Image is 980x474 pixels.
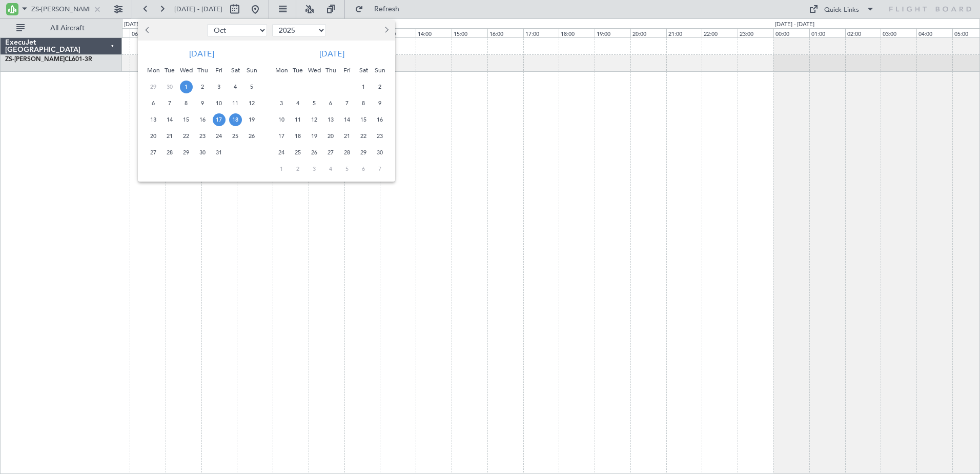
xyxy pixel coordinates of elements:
div: 7-12-2025 [372,161,388,177]
div: Mon [273,62,290,78]
span: 20 [147,130,160,143]
div: 8-10-2025 [178,95,194,111]
span: 29 [180,146,193,159]
div: 25-10-2025 [227,128,243,144]
span: 24 [275,146,288,159]
span: 1 [275,163,288,175]
span: 17 [213,113,226,126]
span: 7 [164,97,176,110]
div: Sun [372,62,388,78]
div: 16-11-2025 [372,111,388,128]
span: 23 [374,130,386,143]
div: 23-10-2025 [194,128,211,144]
span: 5 [341,163,354,175]
div: 18-11-2025 [290,128,306,144]
div: 5-12-2025 [339,161,355,177]
div: 6-11-2025 [322,95,339,111]
span: 29 [357,146,370,159]
div: Wed [306,62,322,78]
div: 20-10-2025 [145,128,161,144]
span: 6 [357,163,370,175]
div: Mon [145,62,161,78]
span: 26 [308,146,321,159]
span: 23 [196,130,209,143]
div: 11-10-2025 [227,95,243,111]
div: Sun [243,62,260,78]
div: 14-11-2025 [339,111,355,128]
span: 18 [229,113,242,126]
span: 7 [341,97,354,110]
div: 7-11-2025 [339,95,355,111]
div: 28-11-2025 [339,144,355,161]
div: 29-11-2025 [355,144,372,161]
div: 4-11-2025 [290,95,306,111]
div: Fri [211,62,227,78]
span: 12 [308,113,321,126]
div: 2-10-2025 [194,78,211,95]
span: 14 [341,113,354,126]
div: 14-10-2025 [161,111,178,128]
span: 12 [246,97,258,110]
div: 20-11-2025 [322,128,339,144]
div: 6-10-2025 [145,95,161,111]
div: 4-12-2025 [322,161,339,177]
div: 29-10-2025 [178,144,194,161]
div: 19-10-2025 [243,111,260,128]
div: Thu [194,62,211,78]
div: 10-11-2025 [273,111,290,128]
div: 2-12-2025 [290,161,306,177]
div: Thu [322,62,339,78]
span: 11 [292,113,304,126]
div: Tue [161,62,178,78]
div: 2-11-2025 [372,78,388,95]
div: 24-11-2025 [273,144,290,161]
div: Sat [227,62,243,78]
span: 14 [164,113,176,126]
span: 13 [324,113,337,126]
div: 15-10-2025 [178,111,194,128]
div: Wed [178,62,194,78]
span: 6 [147,97,160,110]
div: 24-10-2025 [211,128,227,144]
span: 2 [374,81,386,93]
span: 19 [246,113,258,126]
span: 15 [180,113,193,126]
div: 29-9-2025 [145,78,161,95]
div: 8-11-2025 [355,95,372,111]
span: 15 [357,113,370,126]
span: 2 [292,163,304,175]
div: 6-12-2025 [355,161,372,177]
span: 3 [275,97,288,110]
div: 7-10-2025 [161,95,178,111]
div: 30-11-2025 [372,144,388,161]
div: 1-11-2025 [355,78,372,95]
span: 25 [292,146,304,159]
span: 26 [246,130,258,143]
div: 15-11-2025 [355,111,372,128]
span: 29 [147,81,160,93]
span: 7 [374,163,386,175]
span: 28 [164,146,176,159]
div: 12-11-2025 [306,111,322,128]
span: 11 [229,97,242,110]
span: 31 [213,146,226,159]
div: 5-10-2025 [243,78,260,95]
div: 30-9-2025 [161,78,178,95]
div: 13-10-2025 [145,111,161,128]
div: 23-11-2025 [372,128,388,144]
span: 17 [275,130,288,143]
span: 28 [341,146,354,159]
select: Select month [207,24,267,36]
div: 4-10-2025 [227,78,243,95]
span: 22 [180,130,193,143]
div: 30-10-2025 [194,144,211,161]
div: 19-11-2025 [306,128,322,144]
div: 17-11-2025 [273,128,290,144]
span: 27 [147,146,160,159]
span: 20 [324,130,337,143]
span: 5 [308,97,321,110]
span: 27 [324,146,337,159]
span: 10 [275,113,288,126]
span: 25 [229,130,242,143]
span: 4 [229,81,242,93]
